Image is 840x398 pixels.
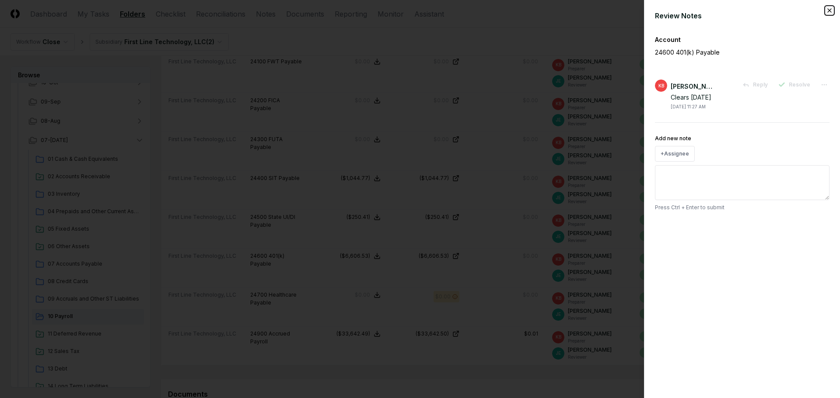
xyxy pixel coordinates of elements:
[655,146,695,162] button: +Assignee
[789,81,810,89] span: Resolve
[658,83,664,89] span: KB
[655,48,799,57] p: 24600 401(k) Payable
[655,10,829,21] div: Review Notes
[737,77,773,93] button: Reply
[671,104,706,110] div: [DATE] 11:27 AM
[655,204,829,211] p: Press Ctrl + Enter to submit
[655,135,691,142] label: Add new note
[671,93,829,102] div: Clears [DATE]
[655,35,829,44] div: Account
[671,82,714,91] div: [PERSON_NAME]
[773,77,815,93] button: Resolve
